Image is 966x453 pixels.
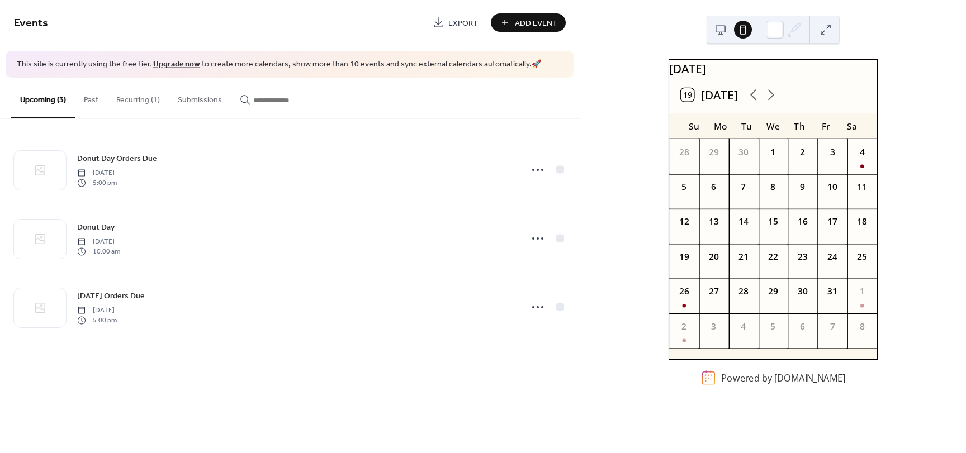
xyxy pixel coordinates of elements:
[678,216,690,228] div: 12
[826,216,839,228] div: 17
[77,168,117,178] span: [DATE]
[678,146,690,159] div: 28
[766,250,779,263] div: 22
[17,59,541,70] span: This site is currently using the free tier. to create more calendars, show more than 10 events an...
[786,113,812,139] div: Th
[77,316,117,326] span: 5:00 pm
[77,289,145,302] a: [DATE] Orders Due
[855,250,868,263] div: 25
[796,320,809,333] div: 6
[855,146,868,159] div: 4
[424,13,486,32] a: Export
[11,78,75,118] button: Upcoming (3)
[796,285,809,298] div: 30
[681,113,707,139] div: Su
[707,320,720,333] div: 3
[766,180,779,193] div: 8
[733,113,760,139] div: Tu
[448,17,478,29] span: Export
[826,250,839,263] div: 24
[766,320,779,333] div: 5
[813,113,839,139] div: Fr
[77,178,117,188] span: 5:00 pm
[14,12,48,34] span: Events
[676,85,743,105] button: 19[DATE]
[796,216,809,228] div: 16
[707,216,720,228] div: 13
[826,285,839,298] div: 31
[796,180,809,193] div: 9
[855,180,868,193] div: 11
[678,320,690,333] div: 2
[515,17,557,29] span: Add Event
[826,180,839,193] div: 10
[77,221,115,233] a: Donut Day
[855,320,868,333] div: 8
[737,285,750,298] div: 28
[855,216,868,228] div: 18
[707,250,720,263] div: 20
[796,250,809,263] div: 23
[669,60,877,77] div: [DATE]
[766,285,779,298] div: 29
[153,57,200,72] a: Upgrade now
[707,285,720,298] div: 27
[75,78,107,117] button: Past
[77,290,145,302] span: [DATE] Orders Due
[839,113,865,139] div: Sa
[77,247,120,257] span: 10:00 am
[77,305,117,315] span: [DATE]
[737,320,750,333] div: 4
[678,180,690,193] div: 5
[826,146,839,159] div: 3
[678,250,690,263] div: 19
[77,152,157,165] a: Donut Day Orders Due
[766,216,779,228] div: 15
[77,221,115,233] span: Donut Day
[826,320,839,333] div: 7
[737,146,750,159] div: 30
[774,371,845,384] a: [DOMAIN_NAME]
[169,78,231,117] button: Submissions
[766,146,779,159] div: 1
[77,236,120,246] span: [DATE]
[707,146,720,159] div: 29
[707,180,720,193] div: 6
[796,146,809,159] div: 2
[491,13,566,32] button: Add Event
[737,216,750,228] div: 14
[855,285,868,298] div: 1
[107,78,169,117] button: Recurring (1)
[707,113,733,139] div: Mo
[737,180,750,193] div: 7
[737,250,750,263] div: 21
[721,371,845,384] div: Powered by
[77,152,157,164] span: Donut Day Orders Due
[760,113,786,139] div: We
[678,285,690,298] div: 26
